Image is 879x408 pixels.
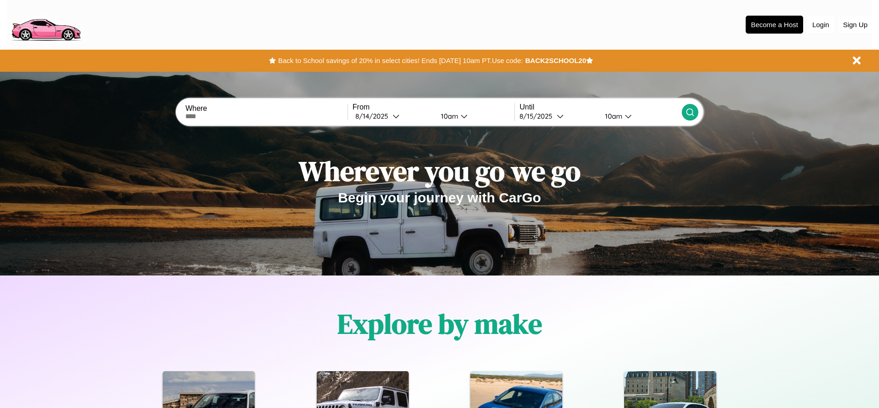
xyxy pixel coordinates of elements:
div: 8 / 14 / 2025 [355,112,393,121]
button: 10am [598,111,681,121]
button: Become a Host [746,16,803,34]
label: Where [185,104,347,113]
label: From [353,103,514,111]
h1: Explore by make [337,305,542,343]
button: Login [808,16,834,33]
div: 10am [436,112,461,121]
label: Until [519,103,681,111]
button: 8/14/2025 [353,111,434,121]
b: BACK2SCHOOL20 [525,57,586,64]
button: Back to School savings of 20% in select cities! Ends [DATE] 10am PT.Use code: [276,54,525,67]
button: Sign Up [839,16,872,33]
img: logo [7,5,85,43]
button: 10am [434,111,514,121]
div: 8 / 15 / 2025 [519,112,557,121]
div: 10am [600,112,625,121]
